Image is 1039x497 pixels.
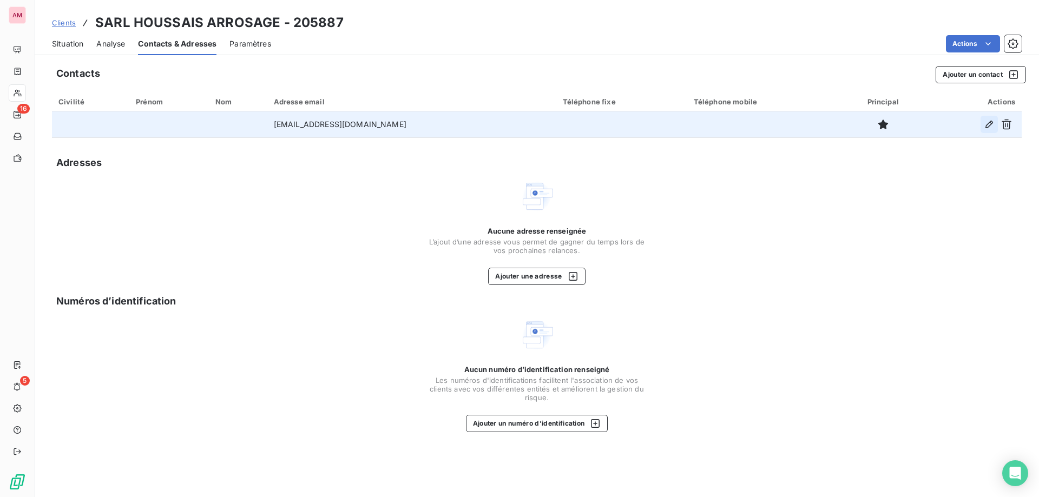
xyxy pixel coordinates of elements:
[52,17,76,28] a: Clients
[464,365,610,374] span: Aucun numéro d’identification renseigné
[52,18,76,27] span: Clients
[933,97,1015,106] div: Actions
[9,473,26,491] img: Logo LeanPay
[488,268,585,285] button: Ajouter une adresse
[563,97,681,106] div: Téléphone fixe
[466,415,608,432] button: Ajouter un numéro d’identification
[215,97,261,106] div: Nom
[488,227,587,235] span: Aucune adresse renseignée
[936,66,1026,83] button: Ajouter un contact
[229,38,271,49] span: Paramètres
[56,294,176,309] h5: Numéros d’identification
[20,376,30,386] span: 5
[1002,460,1028,486] div: Open Intercom Messenger
[429,237,645,255] span: L’ajout d’une adresse vous permet de gagner du temps lors de vos prochaines relances.
[429,376,645,402] span: Les numéros d'identifications facilitent l'association de vos clients avec vos différentes entité...
[52,38,83,49] span: Situation
[274,97,550,106] div: Adresse email
[136,97,202,106] div: Prénom
[845,97,920,106] div: Principal
[95,13,344,32] h3: SARL HOUSSAIS ARROSAGE - 205887
[96,38,125,49] span: Analyse
[56,66,100,81] h5: Contacts
[58,97,123,106] div: Civilité
[267,111,556,137] td: [EMAIL_ADDRESS][DOMAIN_NAME]
[17,104,30,114] span: 16
[946,35,1000,52] button: Actions
[694,97,832,106] div: Téléphone mobile
[519,317,554,352] img: Empty state
[138,38,216,49] span: Contacts & Adresses
[519,179,554,214] img: Empty state
[9,6,26,24] div: AM
[56,155,102,170] h5: Adresses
